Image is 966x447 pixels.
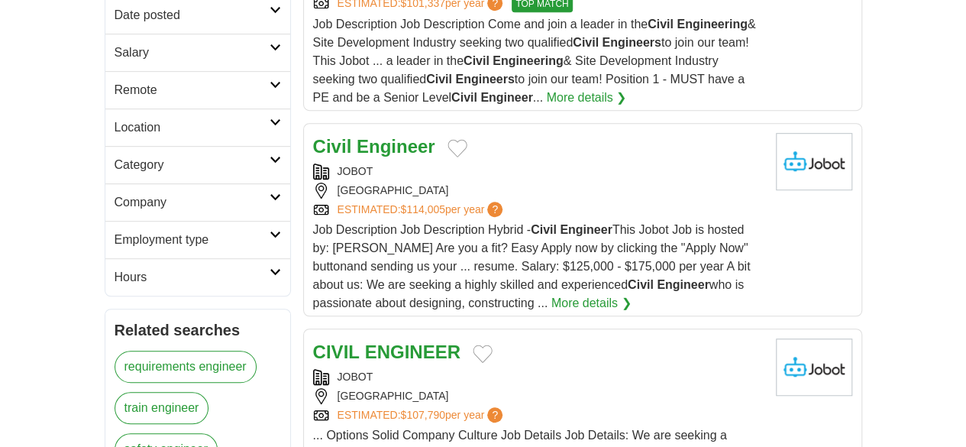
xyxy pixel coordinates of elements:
[493,54,563,67] strong: Engineering
[677,18,747,31] strong: Engineering
[426,73,452,86] strong: Civil
[551,294,632,313] a: More details ❯
[105,71,290,109] a: Remote
[338,371,373,383] a: JOBOT
[546,89,626,107] a: More details ❯
[400,203,444,215] span: $114,005
[313,388,764,404] div: [GEOGRAPHIC_DATA]
[313,183,764,199] div: [GEOGRAPHIC_DATA]
[115,392,209,424] a: train engineer
[115,193,270,212] h2: Company
[776,133,852,190] img: Jobot logo
[602,36,661,49] strong: Engineers
[115,6,270,24] h2: Date posted
[115,81,270,99] h2: Remote
[313,342,360,362] strong: CIVIL
[105,258,290,296] a: Hours
[338,165,373,177] a: JOBOT
[648,18,674,31] strong: Civil
[313,136,435,157] a: Civil Engineer
[338,407,506,423] a: ESTIMATED:$107,790per year?
[115,351,257,383] a: requirements engineer
[365,342,460,362] strong: ENGINEER
[313,223,751,309] span: Job Description Job Description Hybrid - This Jobot Job is hosted by: [PERSON_NAME] Are you a fit...
[105,34,290,71] a: Salary
[447,139,467,157] button: Add to favorite jobs
[455,73,514,86] strong: Engineers
[105,183,290,221] a: Company
[313,18,756,104] span: Job Description Job Description Come and join a leader in the & Site Development Industry seeking...
[313,136,352,157] strong: Civil
[464,54,489,67] strong: Civil
[573,36,599,49] strong: Civil
[313,342,460,362] a: CIVIL ENGINEER
[531,223,557,236] strong: Civil
[776,338,852,396] img: Jobot logo
[105,146,290,183] a: Category
[487,407,502,423] span: ?
[657,278,709,291] strong: Engineer
[560,223,612,236] strong: Engineer
[338,202,506,218] a: ESTIMATED:$114,005per year?
[115,118,270,137] h2: Location
[357,136,435,157] strong: Engineer
[115,156,270,174] h2: Category
[115,44,270,62] h2: Salary
[105,109,290,146] a: Location
[451,91,477,104] strong: Civil
[115,268,270,287] h2: Hours
[628,278,654,291] strong: Civil
[480,91,532,104] strong: Engineer
[115,319,281,342] h2: Related searches
[115,231,270,249] h2: Employment type
[473,345,493,363] button: Add to favorite jobs
[487,202,502,217] span: ?
[105,221,290,258] a: Employment type
[400,409,444,421] span: $107,790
